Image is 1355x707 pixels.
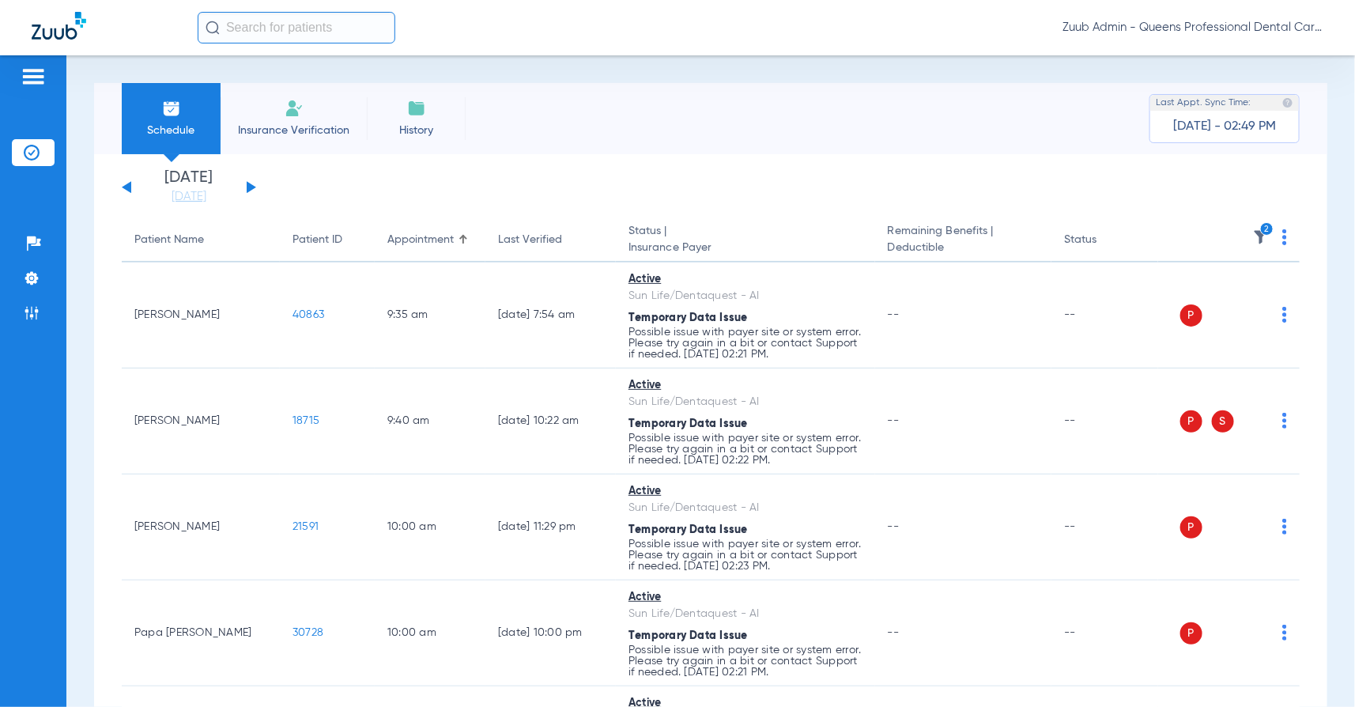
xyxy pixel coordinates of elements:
[293,232,362,248] div: Patient ID
[1276,631,1355,707] iframe: Chat Widget
[387,232,454,248] div: Appointment
[1212,410,1234,433] span: S
[485,580,616,686] td: [DATE] 10:00 PM
[498,232,603,248] div: Last Verified
[628,240,862,256] span: Insurance Payer
[293,309,324,320] span: 40863
[387,232,473,248] div: Appointment
[485,369,616,474] td: [DATE] 10:22 AM
[122,580,280,686] td: Papa [PERSON_NAME]
[1051,218,1158,263] th: Status
[198,12,395,43] input: Search for patients
[162,99,181,118] img: Schedule
[628,327,862,360] p: Possible issue with payer site or system error. Please try again in a bit or contact Support if n...
[1180,622,1202,645] span: P
[293,521,319,532] span: 21591
[888,521,900,532] span: --
[628,630,748,641] span: Temporary Data Issue
[122,369,280,474] td: [PERSON_NAME]
[628,589,862,606] div: Active
[628,288,862,304] div: Sun Life/Dentaquest - AI
[1051,369,1158,474] td: --
[134,123,209,138] span: Schedule
[1180,516,1202,539] span: P
[232,123,355,138] span: Insurance Verification
[616,218,875,263] th: Status |
[293,627,323,638] span: 30728
[21,67,46,86] img: hamburger-icon
[628,483,862,500] div: Active
[875,218,1052,263] th: Remaining Benefits |
[375,580,485,686] td: 10:00 AM
[407,99,426,118] img: History
[628,539,862,572] p: Possible issue with payer site or system error. Please try again in a bit or contact Support if n...
[485,263,616,369] td: [DATE] 7:54 AM
[628,271,862,288] div: Active
[1282,97,1293,108] img: last sync help info
[285,99,304,118] img: Manual Insurance Verification
[628,500,862,516] div: Sun Life/Dentaquest - AI
[293,415,319,426] span: 18715
[134,232,267,248] div: Patient Name
[293,232,342,248] div: Patient ID
[1282,625,1287,641] img: group-dot-blue.svg
[1156,95,1251,111] span: Last Appt. Sync Time:
[628,606,862,622] div: Sun Life/Dentaquest - AI
[32,12,86,40] img: Zuub Logo
[1282,307,1287,323] img: group-dot-blue.svg
[888,415,900,426] span: --
[1282,229,1287,245] img: group-dot-blue.svg
[628,433,862,466] p: Possible issue with payer site or system error. Please try again in a bit or contact Support if n...
[1173,119,1276,134] span: [DATE] - 02:49 PM
[375,474,485,580] td: 10:00 AM
[888,240,1040,256] span: Deductible
[1180,410,1202,433] span: P
[142,189,236,205] a: [DATE]
[485,474,616,580] td: [DATE] 11:29 PM
[498,232,562,248] div: Last Verified
[1253,229,1269,245] img: filter.svg
[1282,519,1287,535] img: group-dot-blue.svg
[142,170,236,205] li: [DATE]
[1051,580,1158,686] td: --
[628,394,862,410] div: Sun Life/Dentaquest - AI
[1260,222,1274,236] i: 2
[122,263,280,369] td: [PERSON_NAME]
[1051,263,1158,369] td: --
[628,645,862,678] p: Possible issue with payer site or system error. Please try again in a bit or contact Support if n...
[1051,474,1158,580] td: --
[379,123,454,138] span: History
[375,369,485,474] td: 9:40 AM
[628,312,748,323] span: Temporary Data Issue
[134,232,204,248] div: Patient Name
[628,524,748,535] span: Temporary Data Issue
[1062,20,1323,36] span: Zuub Admin - Queens Professional Dental Care
[888,309,900,320] span: --
[888,627,900,638] span: --
[1180,304,1202,327] span: P
[628,418,748,429] span: Temporary Data Issue
[1282,413,1287,429] img: group-dot-blue.svg
[628,377,862,394] div: Active
[206,21,220,35] img: Search Icon
[375,263,485,369] td: 9:35 AM
[122,474,280,580] td: [PERSON_NAME]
